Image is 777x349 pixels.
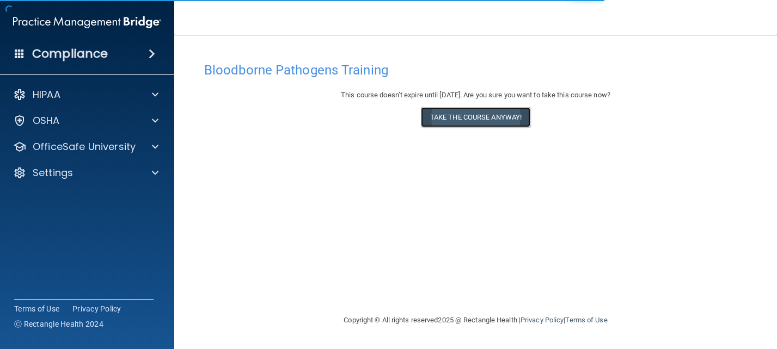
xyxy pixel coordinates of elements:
[33,114,60,127] p: OSHA
[13,140,158,153] a: OfficeSafe University
[421,107,530,127] button: Take the course anyway!
[14,319,103,329] span: Ⓒ Rectangle Health 2024
[72,303,121,314] a: Privacy Policy
[13,166,158,179] a: Settings
[521,316,564,324] a: Privacy Policy
[13,114,158,127] a: OSHA
[33,140,136,153] p: OfficeSafe University
[13,88,158,101] a: HIPAA
[33,88,60,101] p: HIPAA
[277,303,675,338] div: Copyright © All rights reserved 2025 @ Rectangle Health | |
[14,303,59,314] a: Terms of Use
[204,89,747,102] div: This course doesn’t expire until [DATE]. Are you sure you want to take this course now?
[32,46,108,61] h4: Compliance
[33,166,73,179] p: Settings
[204,63,747,77] h4: Bloodborne Pathogens Training
[565,316,607,324] a: Terms of Use
[13,11,161,33] img: PMB logo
